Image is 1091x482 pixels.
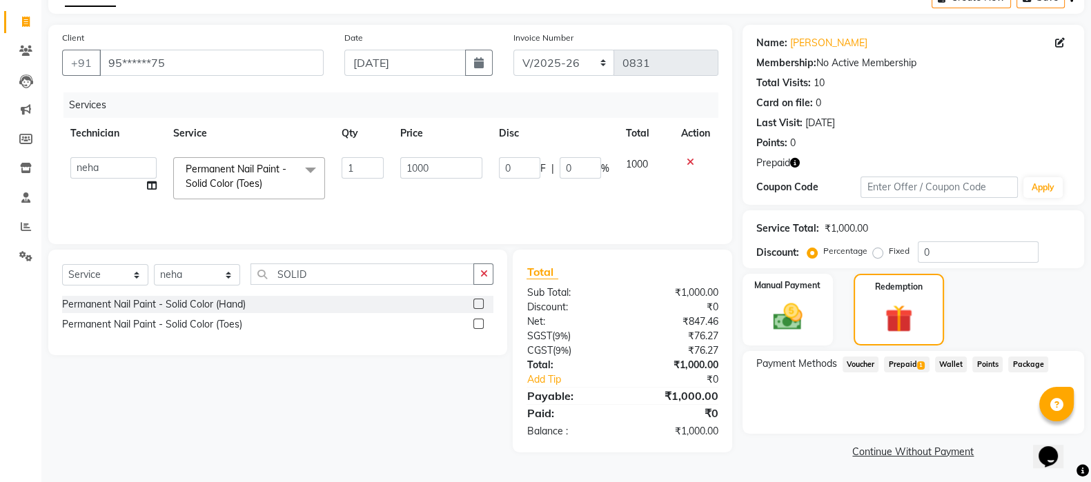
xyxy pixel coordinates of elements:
span: Voucher [843,357,879,372]
div: Coupon Code [756,180,861,194]
label: Date [344,32,363,44]
a: [PERSON_NAME] [790,36,867,50]
div: Last Visit: [756,116,803,130]
span: Wallet [935,357,967,372]
div: Name: [756,36,787,50]
div: [DATE] [805,116,835,130]
div: ₹76.27 [622,329,729,343]
img: _gift.svg [876,301,921,336]
span: % [601,161,609,176]
button: Apply [1023,177,1063,198]
div: ₹1,000.00 [622,285,729,300]
iframe: chat widget [1033,427,1077,468]
div: ₹847.46 [622,314,729,329]
div: Services [63,92,729,118]
label: Fixed [889,245,910,257]
div: Permanent Nail Paint - Solid Color (Toes) [62,317,242,332]
input: Enter Offer / Coupon Code [861,177,1018,198]
a: Add Tip [516,372,640,387]
div: ₹0 [622,300,729,314]
span: Payment Methods [756,357,837,371]
span: | [551,161,554,176]
div: Service Total: [756,221,819,236]
div: Discount: [516,300,622,314]
div: Total Visits: [756,76,811,90]
input: Search or Scan [250,263,474,285]
span: CGST [527,344,552,357]
div: 10 [814,76,825,90]
div: Balance : [516,424,622,439]
div: 0 [790,136,796,150]
th: Technician [62,118,165,149]
span: F [540,161,546,176]
div: Total: [516,358,622,372]
label: Redemption [875,281,923,293]
th: Price [392,118,491,149]
div: Points: [756,136,787,150]
span: Prepaid [884,357,929,372]
div: ( ) [516,343,622,358]
div: Payable: [516,388,622,404]
span: SGST [527,330,551,342]
div: ₹1,000.00 [825,221,868,236]
div: ₹0 [640,372,729,387]
th: Qty [333,118,392,149]
input: Search by Name/Mobile/Email/Code [99,50,324,76]
div: ₹0 [622,405,729,421]
th: Total [618,118,673,149]
div: Sub Total: [516,285,622,300]
div: ₹1,000.00 [622,358,729,372]
div: Paid: [516,405,622,421]
a: Continue Without Payment [745,445,1081,459]
div: Membership: [756,56,816,70]
span: Points [972,357,1003,372]
div: No Active Membership [756,56,1070,70]
th: Service [165,118,333,149]
span: 9% [555,345,568,356]
span: Total [527,265,558,279]
div: ( ) [516,329,622,343]
label: Percentage [823,245,867,257]
label: Manual Payment [754,279,820,292]
th: Action [673,118,718,149]
span: Prepaid [756,156,790,170]
span: 1 [917,361,925,370]
button: +91 [62,50,101,76]
div: ₹76.27 [622,343,729,358]
div: ₹1,000.00 [622,388,729,404]
label: Client [62,32,84,44]
div: Discount: [756,245,799,260]
a: x [262,177,268,190]
label: Invoice Number [513,32,573,44]
div: ₹1,000.00 [622,424,729,439]
span: Package [1008,357,1048,372]
img: _cash.svg [764,300,811,334]
div: Card on file: [756,96,813,110]
div: Net: [516,314,622,329]
th: Disc [491,118,618,149]
div: Permanent Nail Paint - Solid Color (Hand) [62,297,246,312]
div: 0 [816,96,821,110]
span: 1000 [626,158,648,170]
span: Permanent Nail Paint - Solid Color (Toes) [186,163,286,190]
span: 9% [554,330,567,341]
